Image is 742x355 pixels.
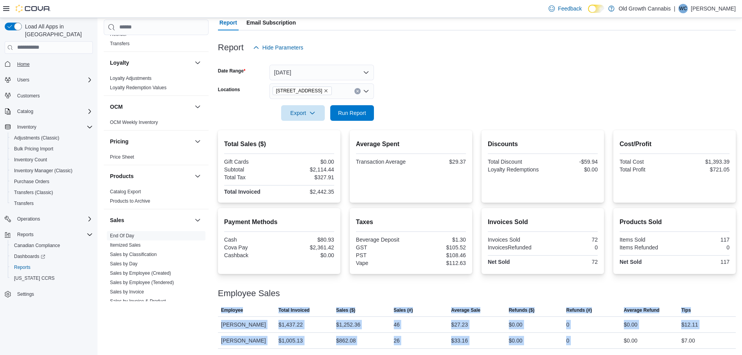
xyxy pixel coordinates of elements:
[2,90,96,101] button: Customers
[676,237,730,243] div: 117
[676,259,730,265] div: 117
[11,177,53,186] a: Purchase Orders
[566,320,569,329] div: 0
[618,4,671,13] p: Old Growth Cannabis
[110,261,138,267] a: Sales by Day
[17,231,34,238] span: Reports
[413,159,466,165] div: $29.37
[281,189,334,195] div: $2,442.35
[17,61,30,67] span: Home
[2,58,96,70] button: Home
[224,252,278,258] div: Cashback
[14,230,93,239] span: Reports
[110,216,124,224] h3: Sales
[413,260,466,266] div: $112.63
[354,88,361,94] button: Clear input
[110,216,191,224] button: Sales
[110,172,134,180] h3: Products
[394,307,413,313] span: Sales (#)
[250,40,306,55] button: Hide Parameters
[17,93,40,99] span: Customers
[110,279,174,286] span: Sales by Employee (Tendered)
[110,251,157,258] span: Sales by Classification
[273,87,332,95] span: 681 Allandale Road
[451,320,468,329] div: $27.23
[509,336,522,345] div: $0.00
[2,122,96,132] button: Inventory
[110,138,191,145] button: Pricing
[356,217,466,227] h2: Taxes
[544,166,598,173] div: $0.00
[224,189,260,195] strong: Total Invoiced
[324,88,328,93] button: Remove 681 Allandale Road from selection in this group
[14,178,50,185] span: Purchase Orders
[110,289,144,295] span: Sales by Invoice
[488,159,541,165] div: Total Discount
[8,251,96,262] a: Dashboards
[110,103,191,111] button: OCM
[110,59,191,67] button: Loyalty
[281,166,334,173] div: $2,114.44
[14,91,93,101] span: Customers
[224,166,278,173] div: Subtotal
[11,199,37,208] a: Transfers
[281,159,334,165] div: $0.00
[11,155,93,164] span: Inventory Count
[14,242,60,249] span: Canadian Compliance
[11,274,93,283] span: Washington CCRS
[110,75,152,81] span: Loyalty Adjustments
[14,289,93,299] span: Settings
[691,4,736,13] p: [PERSON_NAME]
[110,242,141,248] span: Itemized Sales
[110,198,150,204] a: Products to Archive
[356,244,409,251] div: GST
[110,41,129,47] span: Transfers
[16,5,51,12] img: Cova
[193,58,202,67] button: Loyalty
[624,336,638,345] div: $0.00
[558,5,582,12] span: Feedback
[2,288,96,300] button: Settings
[110,298,166,304] span: Sales by Invoice & Product
[14,200,34,207] span: Transfers
[8,262,96,273] button: Reports
[363,88,369,94] button: Open list of options
[104,118,209,130] div: OCM
[394,336,400,345] div: 26
[5,55,93,320] nav: Complex example
[14,122,39,132] button: Inventory
[413,244,466,251] div: $105.52
[451,307,480,313] span: Average Sale
[620,217,730,227] h2: Products Sold
[488,259,510,265] strong: Net Sold
[488,244,541,251] div: InvoicesRefunded
[544,244,598,251] div: 0
[8,165,96,176] button: Inventory Manager (Classic)
[14,230,37,239] button: Reports
[110,270,171,276] a: Sales by Employee (Created)
[356,237,409,243] div: Beverage Deposit
[14,75,32,85] button: Users
[17,291,34,297] span: Settings
[110,154,134,160] a: Price Sheet
[110,172,191,180] button: Products
[8,187,96,198] button: Transfers (Classic)
[488,166,541,173] div: Loyalty Redemptions
[276,87,322,95] span: [STREET_ADDRESS]
[17,124,36,130] span: Inventory
[17,108,33,115] span: Catalog
[14,157,47,163] span: Inventory Count
[588,5,604,13] input: Dark Mode
[451,336,468,345] div: $33.16
[110,59,129,67] h3: Loyalty
[104,74,209,95] div: Loyalty
[11,144,93,154] span: Bulk Pricing Import
[8,240,96,251] button: Canadian Compliance
[11,188,93,197] span: Transfers (Classic)
[281,105,325,121] button: Export
[678,4,688,13] div: Will Cummer
[2,106,96,117] button: Catalog
[224,244,278,251] div: Cova Pay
